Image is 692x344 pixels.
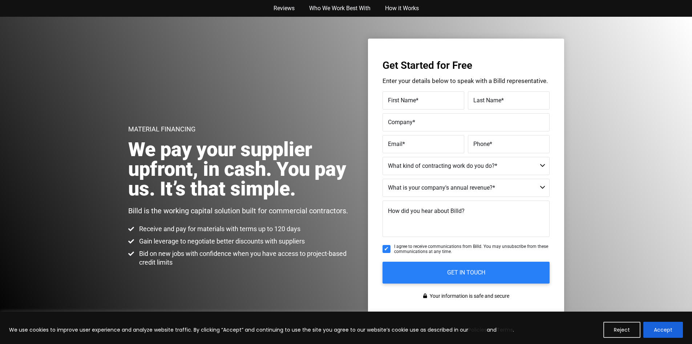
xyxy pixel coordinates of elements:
p: Billd is the working capital solution built for commercial contractors. [128,206,348,216]
span: Receive and pay for materials with terms up to 120 days [137,225,300,233]
span: Your information is safe and secure [428,291,509,301]
span: How did you hear about Billd? [388,207,465,214]
input: I agree to receive communications from Billd. You may unsubscribe from these communications at an... [383,245,390,253]
a: Policies [468,326,487,333]
h1: Material Financing [128,126,195,133]
p: Enter your details below to speak with a Billd representative. [383,78,550,84]
a: Terms [497,326,513,333]
span: First Name [388,97,416,104]
span: Email [388,141,402,147]
input: GET IN TOUCH [383,262,550,284]
span: I agree to receive communications from Billd. You may unsubscribe from these communications at an... [394,244,550,254]
h2: We pay your supplier upfront, in cash. You pay us. It’s that simple. [128,140,354,199]
span: Gain leverage to negotiate better discounts with suppliers [137,237,305,246]
span: Last Name [473,97,501,104]
button: Accept [643,322,683,338]
span: Phone [473,141,490,147]
span: Company [388,119,413,126]
span: Bid on new jobs with confidence when you have access to project-based credit limits [137,249,354,267]
h3: Get Started for Free [383,60,550,71]
p: We use cookies to improve user experience and analyze website traffic. By clicking “Accept” and c... [9,325,514,334]
button: Reject [603,322,640,338]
